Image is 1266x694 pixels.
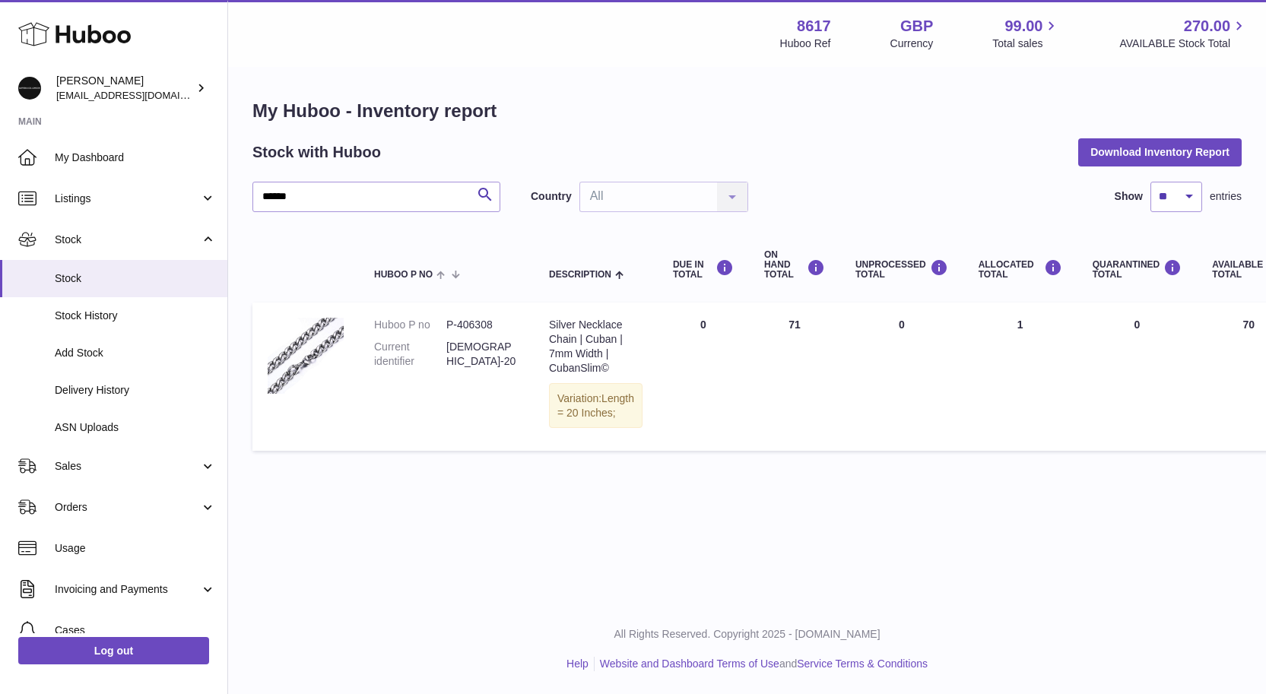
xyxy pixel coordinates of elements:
[55,383,216,398] span: Delivery History
[56,89,224,101] span: [EMAIL_ADDRESS][DOMAIN_NAME]
[1184,16,1230,36] span: 270.00
[595,657,928,671] li: and
[374,340,446,369] dt: Current identifier
[797,658,928,670] a: Service Terms & Conditions
[55,623,216,638] span: Cases
[55,541,216,556] span: Usage
[1004,16,1042,36] span: 99.00
[1134,318,1141,331] span: 0
[55,582,200,597] span: Invoicing and Payments
[55,233,200,247] span: Stock
[549,318,643,376] div: Silver Necklace Chain | Cuban | 7mm Width | CubanSlim©
[992,36,1060,51] span: Total sales
[900,16,933,36] strong: GBP
[55,459,200,474] span: Sales
[600,658,779,670] a: Website and Dashboard Terms of Use
[963,303,1077,451] td: 1
[764,250,825,280] div: ON HAND Total
[374,318,446,332] dt: Huboo P no
[446,340,519,369] dd: [DEMOGRAPHIC_DATA]-20
[374,270,433,280] span: Huboo P no
[55,151,216,165] span: My Dashboard
[979,259,1062,280] div: ALLOCATED Total
[549,270,611,280] span: Description
[18,77,41,100] img: hello@alfredco.com
[55,309,216,323] span: Stock History
[55,271,216,286] span: Stock
[446,318,519,332] dd: P-406308
[658,303,749,451] td: 0
[557,392,634,419] span: Length = 20 Inches;
[992,16,1060,51] a: 99.00 Total sales
[55,192,200,206] span: Listings
[890,36,934,51] div: Currency
[252,99,1242,123] h1: My Huboo - Inventory report
[252,142,381,163] h2: Stock with Huboo
[797,16,831,36] strong: 8617
[268,318,344,394] img: product image
[56,74,193,103] div: [PERSON_NAME]
[1210,189,1242,204] span: entries
[855,259,948,280] div: UNPROCESSED Total
[1078,138,1242,166] button: Download Inventory Report
[55,500,200,515] span: Orders
[1119,16,1248,51] a: 270.00 AVAILABLE Stock Total
[840,303,963,451] td: 0
[531,189,572,204] label: Country
[780,36,831,51] div: Huboo Ref
[1119,36,1248,51] span: AVAILABLE Stock Total
[18,637,209,664] a: Log out
[55,420,216,435] span: ASN Uploads
[240,627,1254,642] p: All Rights Reserved. Copyright 2025 - [DOMAIN_NAME]
[1093,259,1182,280] div: QUARANTINED Total
[549,383,643,429] div: Variation:
[55,346,216,360] span: Add Stock
[749,303,840,451] td: 71
[1115,189,1143,204] label: Show
[566,658,589,670] a: Help
[673,259,734,280] div: DUE IN TOTAL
